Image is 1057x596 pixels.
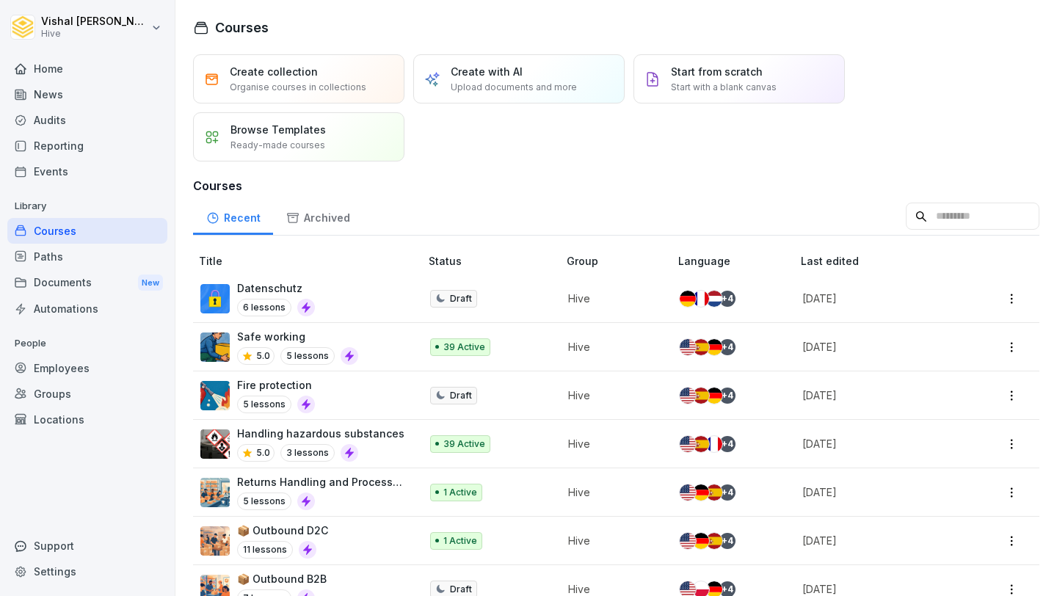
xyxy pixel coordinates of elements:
p: 3 lessons [280,444,335,462]
img: us.svg [680,484,696,501]
p: Hive [568,388,655,403]
p: [DATE] [802,484,960,500]
div: Paths [7,244,167,269]
p: Hive [568,291,655,306]
p: Title [199,253,423,269]
img: de.svg [693,533,709,549]
p: Group [567,253,672,269]
img: de.svg [706,388,722,404]
div: + 4 [719,291,735,307]
p: Hive [568,339,655,355]
p: 📦 Outbound D2C [237,523,328,538]
p: 5 lessons [237,493,291,510]
p: Hive [41,29,148,39]
p: Vishal [PERSON_NAME] [41,15,148,28]
p: Draft [450,292,472,305]
a: Archived [273,197,363,235]
h3: Courses [193,177,1039,195]
p: Status [429,253,561,269]
div: + 4 [719,388,735,404]
p: Hive [568,484,655,500]
p: Hive [568,436,655,451]
img: us.svg [680,533,696,549]
p: 1 Active [443,486,477,499]
img: es.svg [693,436,709,452]
img: de.svg [706,339,722,355]
p: Ready-made courses [230,139,325,152]
div: + 4 [719,436,735,452]
p: [DATE] [802,436,960,451]
p: Datenschutz [237,280,315,296]
img: de.svg [680,291,696,307]
a: Recent [193,197,273,235]
p: Last edited [801,253,978,269]
a: News [7,81,167,107]
h1: Courses [215,18,269,37]
a: Reporting [7,133,167,159]
a: Audits [7,107,167,133]
img: fr.svg [706,436,722,452]
a: Automations [7,296,167,321]
img: aul0s4anxaw34jzwydbhh5d5.png [200,526,230,556]
p: Create collection [230,64,318,79]
p: 5.0 [256,349,270,363]
p: [DATE] [802,291,960,306]
img: es.svg [706,484,722,501]
p: Library [7,195,167,218]
p: Safe working [237,329,358,344]
a: Groups [7,381,167,407]
p: Organise courses in collections [230,81,366,94]
p: [DATE] [802,533,960,548]
p: Handling hazardous substances [237,426,404,441]
p: Start with a blank canvas [671,81,777,94]
p: 5.0 [256,446,270,459]
p: 11 lessons [237,541,293,559]
p: Upload documents and more [451,81,577,94]
a: Events [7,159,167,184]
p: Draft [450,583,472,596]
p: [DATE] [802,339,960,355]
p: Hive [568,533,655,548]
div: + 4 [719,339,735,355]
p: Language [678,253,795,269]
p: 5 lessons [280,347,335,365]
img: ro33qf0i8ndaw7nkfv0stvse.png [200,429,230,459]
p: Fire protection [237,377,315,393]
img: es.svg [693,339,709,355]
img: b0iy7e1gfawqjs4nezxuanzk.png [200,381,230,410]
p: 39 Active [443,437,485,451]
img: ns5fm27uu5em6705ixom0yjt.png [200,332,230,362]
img: us.svg [680,339,696,355]
p: [DATE] [802,388,960,403]
p: People [7,332,167,355]
div: Employees [7,355,167,381]
p: 1 Active [443,534,477,548]
a: DocumentsNew [7,269,167,297]
img: nl.svg [706,291,722,307]
div: + 4 [719,533,735,549]
p: 6 lessons [237,299,291,316]
a: Home [7,56,167,81]
img: es.svg [693,388,709,404]
a: Settings [7,559,167,584]
img: us.svg [680,388,696,404]
p: 📦 Outbound B2B [237,571,327,586]
p: Start from scratch [671,64,763,79]
div: Support [7,533,167,559]
p: Draft [450,389,472,402]
p: Returns Handling and Process Flow [237,474,405,490]
p: 5 lessons [237,396,291,413]
img: de.svg [693,484,709,501]
p: Browse Templates [230,122,326,137]
img: us.svg [680,436,696,452]
a: Locations [7,407,167,432]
